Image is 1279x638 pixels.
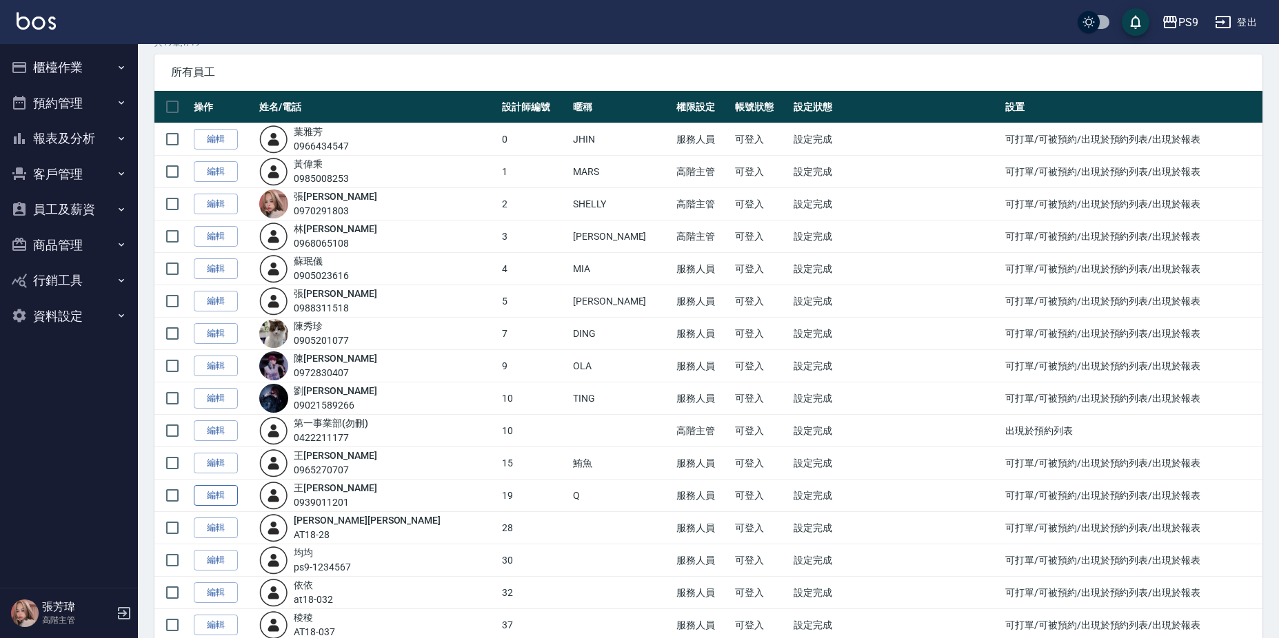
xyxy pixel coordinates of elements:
td: 設定完成 [790,156,1002,188]
td: 設定完成 [790,285,1002,318]
td: [PERSON_NAME] [570,220,673,253]
td: 28 [498,512,570,544]
div: 0966434547 [294,139,349,154]
a: 張[PERSON_NAME] [294,191,376,202]
div: ps9-1234567 [294,560,350,575]
td: 可登入 [732,350,790,382]
a: 編輯 [194,194,238,215]
img: user-login-man-human-body-mobile-person-512.png [259,287,288,316]
a: 編輯 [194,485,238,506]
button: 員工及薪資 [6,192,132,227]
td: 服務人員 [673,318,732,350]
td: 可打單/可被預約/出現於預約列表/出現於報表 [1002,285,1262,318]
a: 稜稜 [294,612,313,623]
td: 可打單/可被預約/出現於預約列表/出現於報表 [1002,156,1262,188]
span: 所有員工 [171,65,1246,79]
button: 櫃檯作業 [6,50,132,85]
button: 行銷工具 [6,263,132,298]
td: 設定完成 [790,123,1002,156]
td: 10 [498,415,570,447]
td: 可登入 [732,512,790,544]
td: 鮪魚 [570,447,673,480]
a: 編輯 [194,258,238,280]
td: 15 [498,447,570,480]
td: 可打單/可被預約/出現於預約列表/出現於報表 [1002,447,1262,480]
a: 編輯 [194,517,238,539]
td: JHIN [570,123,673,156]
img: user-login-man-human-body-mobile-person-512.png [259,513,288,542]
td: 設定完成 [790,318,1002,350]
a: 編輯 [194,582,238,604]
td: 服務人員 [673,512,732,544]
th: 暱稱 [570,91,673,123]
td: 出現於預約列表 [1002,415,1262,447]
td: [PERSON_NAME] [570,285,673,318]
img: avatar.jpeg [259,189,288,218]
td: 可登入 [732,577,790,609]
th: 帳號狀態 [732,91,790,123]
td: 可登入 [732,123,790,156]
img: Person [11,599,39,627]
th: 設置 [1002,91,1262,123]
td: 可登入 [732,318,790,350]
a: 蘇珉儀 [294,256,323,267]
td: 可登入 [732,220,790,253]
td: 可打單/可被預約/出現於預約列表/出現於報表 [1002,577,1262,609]
td: 服務人員 [673,123,732,156]
td: 可打單/可被預約/出現於預約列表/出現於報表 [1002,123,1262,156]
button: save [1122,8,1149,36]
td: TING [570,382,673,415]
td: 可打單/可被預約/出現於預約列表/出現於報表 [1002,220,1262,253]
a: 編輯 [194,615,238,636]
button: PS9 [1156,8,1204,37]
div: 0905023616 [294,269,349,283]
a: 編輯 [194,323,238,344]
td: 可打單/可被預約/出現於預約列表/出現於報表 [1002,480,1262,512]
th: 姓名/電話 [256,91,498,123]
img: avatar.jpeg [259,319,288,348]
img: user-login-man-human-body-mobile-person-512.png [259,481,288,510]
a: 張[PERSON_NAME] [294,288,376,299]
div: 09021589266 [294,398,376,413]
a: 編輯 [194,388,238,409]
img: avatar.jpeg [259,384,288,413]
a: 編輯 [194,420,238,442]
a: 王[PERSON_NAME] [294,450,376,461]
th: 設計師編號 [498,91,570,123]
div: 0939011201 [294,495,376,510]
td: 服務人員 [673,285,732,318]
img: Logo [17,12,56,30]
a: 編輯 [194,291,238,312]
a: 陳[PERSON_NAME] [294,353,376,364]
button: 報表及分析 [6,121,132,156]
th: 操作 [190,91,256,123]
td: 可打單/可被預約/出現於預約列表/出現於報表 [1002,544,1262,577]
td: 19 [498,480,570,512]
img: avatar.jpeg [259,351,288,380]
td: 可打單/可被預約/出現於預約列表/出現於報表 [1002,512,1262,544]
button: 登出 [1209,10,1262,35]
a: 編輯 [194,161,238,183]
td: 可登入 [732,382,790,415]
td: 服務人員 [673,382,732,415]
img: user-login-man-human-body-mobile-person-512.png [259,222,288,251]
td: 9 [498,350,570,382]
td: 設定完成 [790,447,1002,480]
div: 0965270707 [294,463,376,477]
a: 第一事業部(勿刪) [294,418,368,429]
td: Q [570,480,673,512]
td: 設定完成 [790,544,1002,577]
td: 5 [498,285,570,318]
td: 4 [498,253,570,285]
button: 預約管理 [6,85,132,121]
th: 權限設定 [673,91,732,123]
button: 客戶管理 [6,156,132,192]
td: 服務人員 [673,480,732,512]
div: 0970291803 [294,204,376,218]
p: 高階主管 [42,614,112,626]
td: 設定完成 [790,382,1002,415]
td: 可登入 [732,253,790,285]
div: at18-032 [294,593,333,607]
td: 可打單/可被預約/出現於預約列表/出現於報表 [1002,253,1262,285]
td: 10 [498,382,570,415]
